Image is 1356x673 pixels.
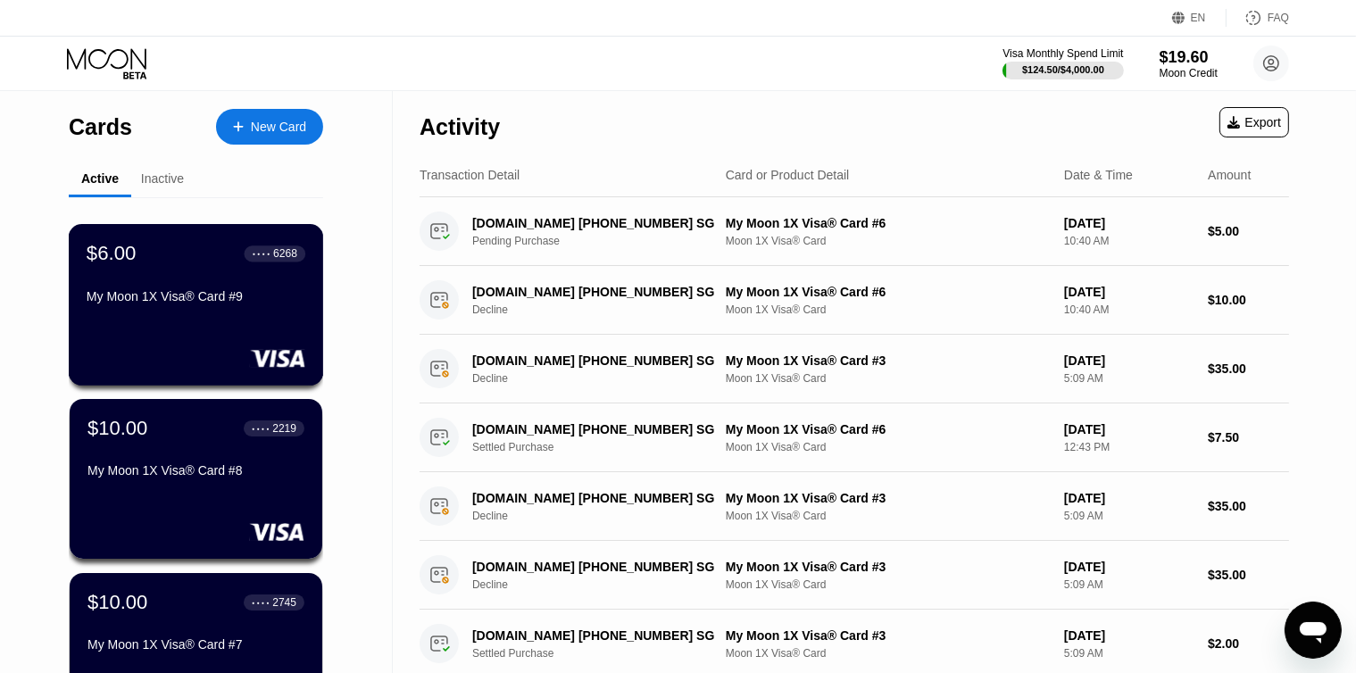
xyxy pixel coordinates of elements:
div: [DOMAIN_NAME] [PHONE_NUMBER] SGSettled PurchaseMy Moon 1X Visa® Card #6Moon 1X Visa® Card[DATE]12... [420,403,1289,472]
div: $10.00 [1208,293,1289,307]
div: EN [1172,9,1227,27]
div: $35.00 [1208,568,1289,582]
div: $35.00 [1208,361,1289,376]
div: Inactive [141,171,184,186]
div: [DOMAIN_NAME] [PHONE_NUMBER] SGDeclineMy Moon 1X Visa® Card #6Moon 1X Visa® Card[DATE]10:40 AM$10.00 [420,266,1289,335]
div: $10.00 [87,417,147,440]
div: Pending Purchase [472,235,735,247]
div: $19.60 [1160,48,1218,67]
div: 10:40 AM [1064,303,1194,316]
div: My Moon 1X Visa® Card #6 [726,422,1050,436]
div: Moon Credit [1160,67,1218,79]
div: Moon 1X Visa® Card [726,235,1050,247]
div: Decline [472,372,735,385]
div: [DOMAIN_NAME] [PHONE_NUMBER] SG [472,285,717,299]
div: Date & Time [1064,168,1133,182]
div: [DOMAIN_NAME] [PHONE_NUMBER] SGDeclineMy Moon 1X Visa® Card #3Moon 1X Visa® Card[DATE]5:09 AM$35.00 [420,541,1289,610]
div: My Moon 1X Visa® Card #3 [726,353,1050,368]
div: $6.00 [87,242,137,265]
div: $35.00 [1208,499,1289,513]
div: Visa Monthly Spend Limit [1002,47,1123,60]
div: Card or Product Detail [726,168,850,182]
div: FAQ [1268,12,1289,24]
div: [DATE] [1064,353,1194,368]
div: Cards [69,114,132,140]
div: 5:09 AM [1064,510,1194,522]
div: My Moon 1X Visa® Card #3 [726,560,1050,574]
div: [DATE] [1064,422,1194,436]
div: $10.00● ● ● ●2219My Moon 1X Visa® Card #8 [70,399,322,559]
div: 5:09 AM [1064,372,1194,385]
div: Active [81,171,119,186]
div: ● ● ● ● [252,600,270,605]
div: Moon 1X Visa® Card [726,303,1050,316]
iframe: Button to launch messaging window [1285,602,1342,659]
div: FAQ [1227,9,1289,27]
div: $10.00 [87,591,147,614]
div: Visa Monthly Spend Limit$124.50/$4,000.00 [1002,47,1123,79]
div: Moon 1X Visa® Card [726,510,1050,522]
div: [DATE] [1064,628,1194,643]
div: [DATE] [1064,491,1194,505]
div: [DOMAIN_NAME] [PHONE_NUMBER] SG [472,216,717,230]
div: Activity [420,114,500,140]
div: Transaction Detail [420,168,520,182]
div: My Moon 1X Visa® Card #9 [87,289,305,303]
div: [DOMAIN_NAME] [PHONE_NUMBER] SGDeclineMy Moon 1X Visa® Card #3Moon 1X Visa® Card[DATE]5:09 AM$35.00 [420,472,1289,541]
div: 5:09 AM [1064,647,1194,660]
div: Export [1219,107,1289,137]
div: My Moon 1X Visa® Card #3 [726,491,1050,505]
div: My Moon 1X Visa® Card #6 [726,216,1050,230]
div: $7.50 [1208,430,1289,445]
div: $19.60Moon Credit [1160,48,1218,79]
div: 6268 [273,247,297,260]
div: [DOMAIN_NAME] [PHONE_NUMBER] SG [472,560,717,574]
div: 10:40 AM [1064,235,1194,247]
div: My Moon 1X Visa® Card #6 [726,285,1050,299]
div: [DOMAIN_NAME] [PHONE_NUMBER] SG [472,491,717,505]
div: EN [1191,12,1206,24]
div: Moon 1X Visa® Card [726,647,1050,660]
div: $124.50 / $4,000.00 [1022,64,1104,75]
div: Export [1227,115,1281,129]
div: Settled Purchase [472,441,735,453]
div: ● ● ● ● [253,251,270,256]
div: 2219 [272,422,296,435]
div: My Moon 1X Visa® Card #8 [87,463,304,478]
div: New Card [251,120,306,135]
div: Amount [1208,168,1251,182]
div: $5.00 [1208,224,1289,238]
div: $6.00● ● ● ●6268My Moon 1X Visa® Card #9 [70,225,322,385]
div: [DOMAIN_NAME] [PHONE_NUMBER] SG [472,353,717,368]
div: [DOMAIN_NAME] [PHONE_NUMBER] SGDeclineMy Moon 1X Visa® Card #3Moon 1X Visa® Card[DATE]5:09 AM$35.00 [420,335,1289,403]
div: 12:43 PM [1064,441,1194,453]
div: Decline [472,578,735,591]
div: New Card [216,109,323,145]
div: Decline [472,510,735,522]
div: [DOMAIN_NAME] [PHONE_NUMBER] SG [472,422,717,436]
div: My Moon 1X Visa® Card #3 [726,628,1050,643]
div: Moon 1X Visa® Card [726,441,1050,453]
div: Moon 1X Visa® Card [726,372,1050,385]
div: ● ● ● ● [252,426,270,431]
div: [DOMAIN_NAME] [PHONE_NUMBER] SGPending PurchaseMy Moon 1X Visa® Card #6Moon 1X Visa® Card[DATE]10... [420,197,1289,266]
div: 5:09 AM [1064,578,1194,591]
div: [DOMAIN_NAME] [PHONE_NUMBER] SG [472,628,717,643]
div: [DATE] [1064,285,1194,299]
div: Decline [472,303,735,316]
div: [DATE] [1064,216,1194,230]
div: Settled Purchase [472,647,735,660]
div: My Moon 1X Visa® Card #7 [87,637,304,652]
div: [DATE] [1064,560,1194,574]
div: $2.00 [1208,636,1289,651]
div: 2745 [272,596,296,609]
div: Moon 1X Visa® Card [726,578,1050,591]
